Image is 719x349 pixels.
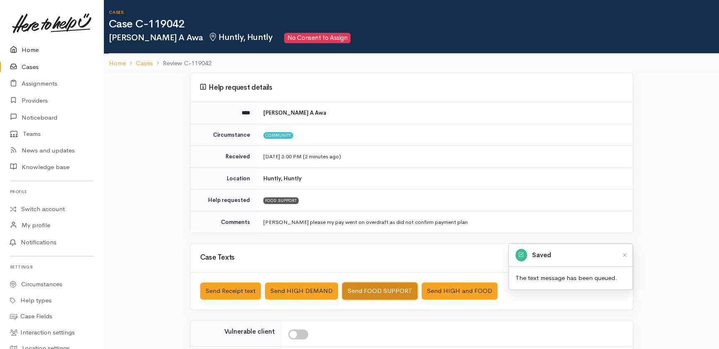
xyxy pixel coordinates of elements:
td: Comments [190,211,257,233]
b: [PERSON_NAME] A Awa [263,109,326,116]
button: Close [620,251,629,260]
span: Huntly, Huntly [208,32,272,42]
h3: Help request details [200,84,623,92]
h6: Settings [10,261,93,273]
a: Home [109,59,126,68]
span: Community [263,132,294,139]
td: Help requested [190,189,257,211]
a: Cases [136,59,153,68]
nav: breadcrumb [104,54,719,73]
li: Review C-119042 [153,59,211,68]
h6: Cases [109,10,719,15]
h6: Profile [10,186,93,197]
td: Circumstance [190,124,257,146]
td: Location [190,167,257,189]
div: The text message has been queued. [509,267,633,290]
h1: Case C-119042 [109,18,719,30]
h3: Case Texts [200,254,623,262]
td: [PERSON_NAME] please my pay went on overdraft as did not confirm payment plan [257,211,633,233]
button: Send HIGH and FOOD [422,283,498,300]
button: Send FOOD SUPPORT [342,283,417,300]
div: FOOD SUPPORT [263,197,299,204]
button: Send Receipt text [200,283,261,300]
span: No Consent to Assign [284,33,351,43]
td: [DATE] 3:00 PM (2 minutes ago) [257,146,633,168]
td: Received [190,146,257,168]
button: Send HIGH DEMAND [265,283,338,300]
h2: [PERSON_NAME] A Awa [109,33,719,43]
b: Huntly, Huntly [263,175,302,182]
label: Vulnerable client [224,327,275,337]
strong: Saved [532,251,551,260]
